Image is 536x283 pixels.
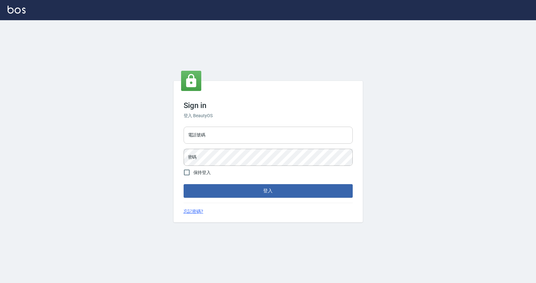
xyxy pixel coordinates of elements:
[184,184,353,197] button: 登入
[8,6,26,14] img: Logo
[193,169,211,176] span: 保持登入
[184,112,353,119] h6: 登入 BeautyOS
[184,101,353,110] h3: Sign in
[184,208,203,215] a: 忘記密碼?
